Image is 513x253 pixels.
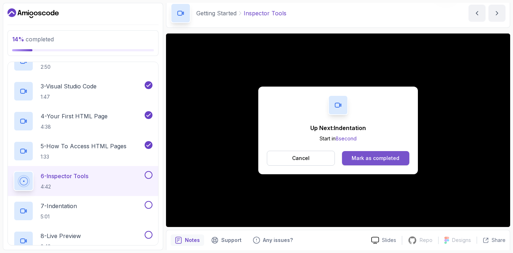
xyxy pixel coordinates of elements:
p: 6 - Inspector Tools [41,172,88,180]
button: 8-Live Preview2:48 [14,231,152,251]
p: Notes [185,237,200,244]
span: 14 % [12,36,24,43]
button: 6-Inspector Tools4:42 [14,171,152,191]
p: Any issues? [263,237,293,244]
p: 2:50 [41,63,115,71]
button: 7-Indentation5:01 [14,201,152,221]
a: Dashboard [7,7,59,19]
p: 1:33 [41,153,126,160]
p: Share [492,237,506,244]
button: Support button [207,234,246,246]
p: 4 - Your First HTML Page [41,112,108,120]
p: 2:48 [41,243,81,250]
button: next content [488,5,506,22]
p: 5 - How To Access HTML Pages [41,142,126,150]
button: 4-Your First HTML Page4:38 [14,111,152,131]
iframe: 7 - Inspector Tools [166,33,510,227]
span: completed [12,36,54,43]
p: Repo [420,237,432,244]
button: 3-Visual Studio Code1:47 [14,81,152,101]
button: previous content [468,5,486,22]
p: 4:42 [41,183,88,190]
p: Start in [310,135,366,142]
p: Getting Started [196,9,237,17]
p: Support [221,237,242,244]
div: Mark as completed [352,155,399,162]
button: Mark as completed [342,151,409,165]
p: 7 - Indentation [41,202,77,210]
p: 8 - Live Preview [41,232,81,240]
span: 8 second [336,135,357,141]
button: Feedback button [249,234,297,246]
p: Up Next: Indentation [310,124,366,132]
button: Cancel [267,151,335,166]
button: notes button [171,234,204,246]
p: 3 - Visual Studio Code [41,82,97,91]
button: Share [477,237,506,244]
button: 5-How To Access HTML Pages1:33 [14,141,152,161]
p: 5:01 [41,213,77,220]
p: Designs [452,237,471,244]
a: Slides [366,237,402,244]
p: 4:38 [41,123,108,130]
p: Slides [382,237,396,244]
p: 1:47 [41,93,97,100]
p: Cancel [292,155,310,162]
p: Inspector Tools [244,9,286,17]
